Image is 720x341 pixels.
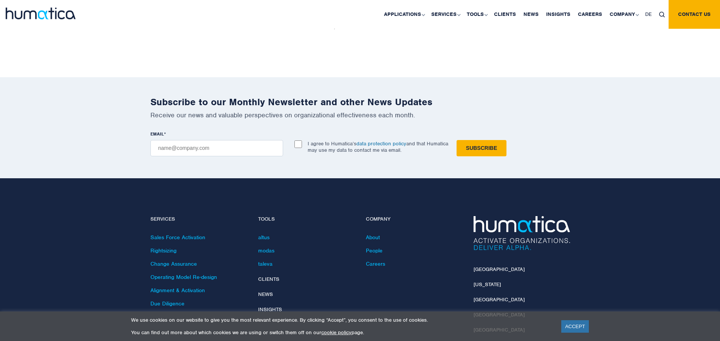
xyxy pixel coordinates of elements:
p: We use cookies on our website to give you the most relevant experience. By clicking “Accept”, you... [131,317,552,323]
img: logo [6,8,76,19]
a: [GEOGRAPHIC_DATA] [474,266,525,272]
a: About [366,234,380,241]
a: cookie policy [321,329,351,336]
p: I agree to Humatica’s and that Humatica may use my data to contact me via email. [308,140,448,153]
a: Change Assurance [150,260,197,267]
img: Humatica [474,216,570,250]
a: People [366,247,382,254]
a: modas [258,247,274,254]
input: I agree to Humatica’sdata protection policyand that Humatica may use my data to contact me via em... [294,140,302,148]
a: Careers [366,260,385,267]
a: Insights [258,306,282,313]
a: [US_STATE] [474,281,501,288]
a: Alignment & Activation [150,287,205,294]
a: Rightsizing [150,247,177,254]
p: Receive our news and valuable perspectives on organizational effectiveness each month. [150,111,570,119]
p: You can find out more about which cookies we are using or switch them off on our page. [131,329,552,336]
h4: Services [150,216,247,223]
input: name@company.com [150,140,283,156]
a: altus [258,234,269,241]
a: Due Diligence [150,300,184,307]
a: taleva [258,260,273,267]
a: ACCEPT [561,320,589,333]
span: EMAIL [150,131,164,137]
h4: Tools [258,216,355,223]
img: search_icon [659,12,665,17]
a: Clients [258,276,279,282]
h4: Company [366,216,462,223]
a: [GEOGRAPHIC_DATA] [474,296,525,303]
a: Operating Model Re-design [150,274,217,280]
a: News [258,291,273,297]
a: data protection policy [356,140,406,147]
a: Sales Force Activation [150,234,205,241]
input: Subscribe [457,140,506,156]
h2: Subscribe to our Monthly Newsletter and other News Updates [150,96,570,108]
span: DE [645,11,652,17]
